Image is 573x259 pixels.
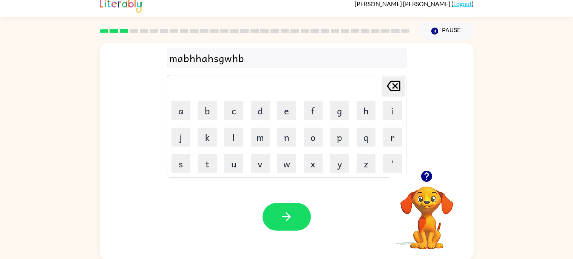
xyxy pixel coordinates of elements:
[169,50,404,66] div: mabhhahsgwhb
[224,128,243,147] button: l
[419,22,474,40] button: Pause
[357,154,375,173] button: z
[251,101,270,120] button: d
[198,154,217,173] button: t
[330,128,349,147] button: p
[357,128,375,147] button: q
[171,128,190,147] button: j
[383,154,402,173] button: '
[251,128,270,147] button: m
[304,128,323,147] button: o
[198,128,217,147] button: k
[277,128,296,147] button: n
[171,101,190,120] button: a
[383,101,402,120] button: i
[198,101,217,120] button: b
[224,154,243,173] button: u
[330,101,349,120] button: g
[330,154,349,173] button: y
[224,101,243,120] button: c
[277,101,296,120] button: e
[304,101,323,120] button: f
[277,154,296,173] button: w
[251,154,270,173] button: v
[304,154,323,173] button: x
[389,175,465,250] video: Your browser must support playing .mp4 files to use Literably. Please try using another browser.
[171,154,190,173] button: s
[383,128,402,147] button: r
[357,101,375,120] button: h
